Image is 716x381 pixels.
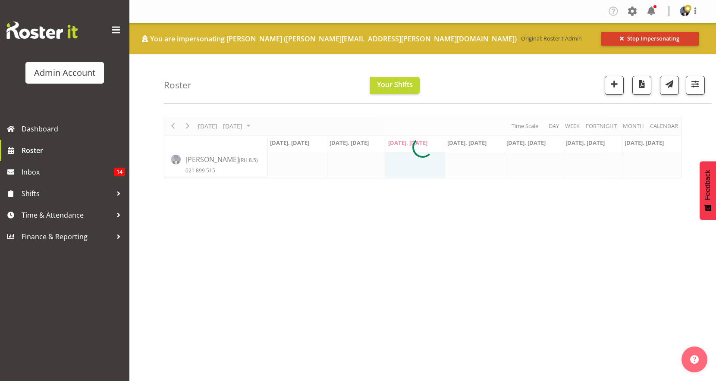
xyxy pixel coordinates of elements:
[601,32,699,46] button: Stop Impersonating
[686,76,705,95] button: Filter Shifts
[680,6,690,16] img: black-ianbbb17ca7de4945c725cbf0de5c0c82ee.png
[34,66,95,79] div: Admin Account
[700,161,716,220] button: Feedback - Show survey
[22,144,125,157] span: Roster
[22,230,112,243] span: Finance & Reporting
[377,80,413,89] span: Your Shifts
[627,34,679,43] span: Stop Impersonating
[690,355,699,364] img: help-xxl-2.png
[22,209,112,222] span: Time & Attendance
[704,170,712,200] span: Feedback
[6,22,78,39] img: Rosterit website logo
[521,34,582,43] span: Original: Rosterit Admin
[632,76,651,95] button: Download a PDF of the roster according to the set date range.
[660,76,679,95] button: Send a list of all shifts for the selected filtered period to all rostered employees.
[164,80,192,90] h4: Roster
[22,187,112,200] span: Shifts
[114,168,125,176] span: 14
[605,76,624,95] button: Add a new shift
[150,34,517,44] span: You are impersonating [PERSON_NAME] ([PERSON_NAME][EMAIL_ADDRESS][PERSON_NAME][DOMAIN_NAME])
[22,166,114,178] span: Inbox
[370,77,420,94] button: Your Shifts
[22,122,125,135] span: Dashboard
